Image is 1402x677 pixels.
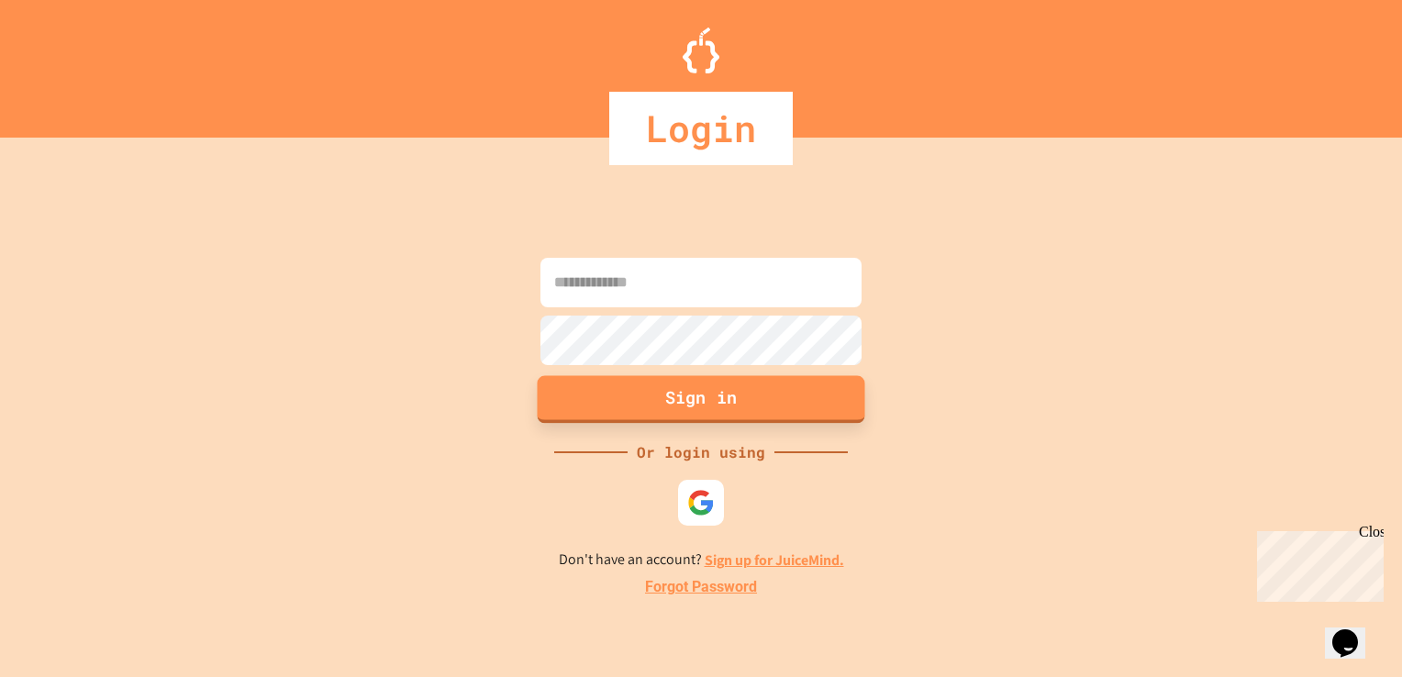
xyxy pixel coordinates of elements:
a: Sign up for JuiceMind. [705,550,844,570]
img: Logo.svg [683,28,719,73]
div: Or login using [628,441,774,463]
a: Forgot Password [645,576,757,598]
iframe: chat widget [1325,604,1384,659]
div: Chat with us now!Close [7,7,127,117]
iframe: chat widget [1250,524,1384,602]
div: Login [609,92,793,165]
button: Sign in [538,375,865,423]
img: google-icon.svg [687,489,715,516]
p: Don't have an account? [559,549,844,572]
